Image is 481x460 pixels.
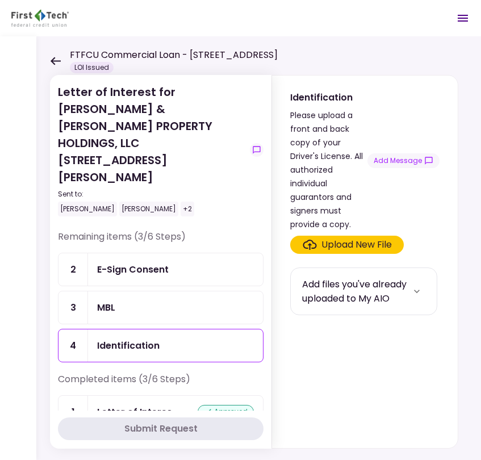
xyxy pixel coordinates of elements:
a: 3MBL [58,291,263,324]
div: approved [198,405,254,419]
a: 2E-Sign Consent [58,253,263,286]
a: 1Letter of Interestapproved [58,395,263,429]
div: 3 [58,291,88,324]
div: Identification [97,338,160,353]
img: Partner icon [11,10,69,27]
div: 4 [58,329,88,362]
button: more [408,283,425,300]
div: 1 [58,396,88,428]
div: IdentificationPlease upload a front and back copy of your Driver's License. All authorized indivi... [271,75,458,449]
button: show-messages [367,153,440,168]
div: Please upload a front and back copy of your Driver's License. All authorized individual guarantor... [290,108,367,231]
div: LOI Issued [70,62,114,73]
div: Upload New File [321,238,392,252]
div: MBL [97,300,115,315]
span: Click here to upload the required document [290,236,404,254]
div: E-Sign Consent [97,262,169,277]
div: Letter of Interest [97,405,179,419]
div: Remaining items (3/6 Steps) [58,230,263,253]
div: Completed items (3/6 Steps) [58,373,263,395]
div: Submit Request [124,422,198,436]
div: [PERSON_NAME] [58,202,117,216]
div: 2 [58,253,88,286]
button: show-messages [250,143,263,157]
div: Add files you've already uploaded to My AIO [302,277,408,306]
div: Sent to: [58,189,245,199]
div: [PERSON_NAME] [119,202,178,216]
button: Submit Request [58,417,263,440]
div: +2 [181,202,194,216]
a: 4Identification [58,329,263,362]
div: Identification [290,90,367,104]
h1: FTFCU Commercial Loan - [STREET_ADDRESS] [70,48,278,62]
button: Open menu [449,5,476,32]
div: Letter of Interest for [PERSON_NAME] & [PERSON_NAME] PROPERTY HOLDINGS, LLC [STREET_ADDRESS][PERS... [58,83,245,216]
